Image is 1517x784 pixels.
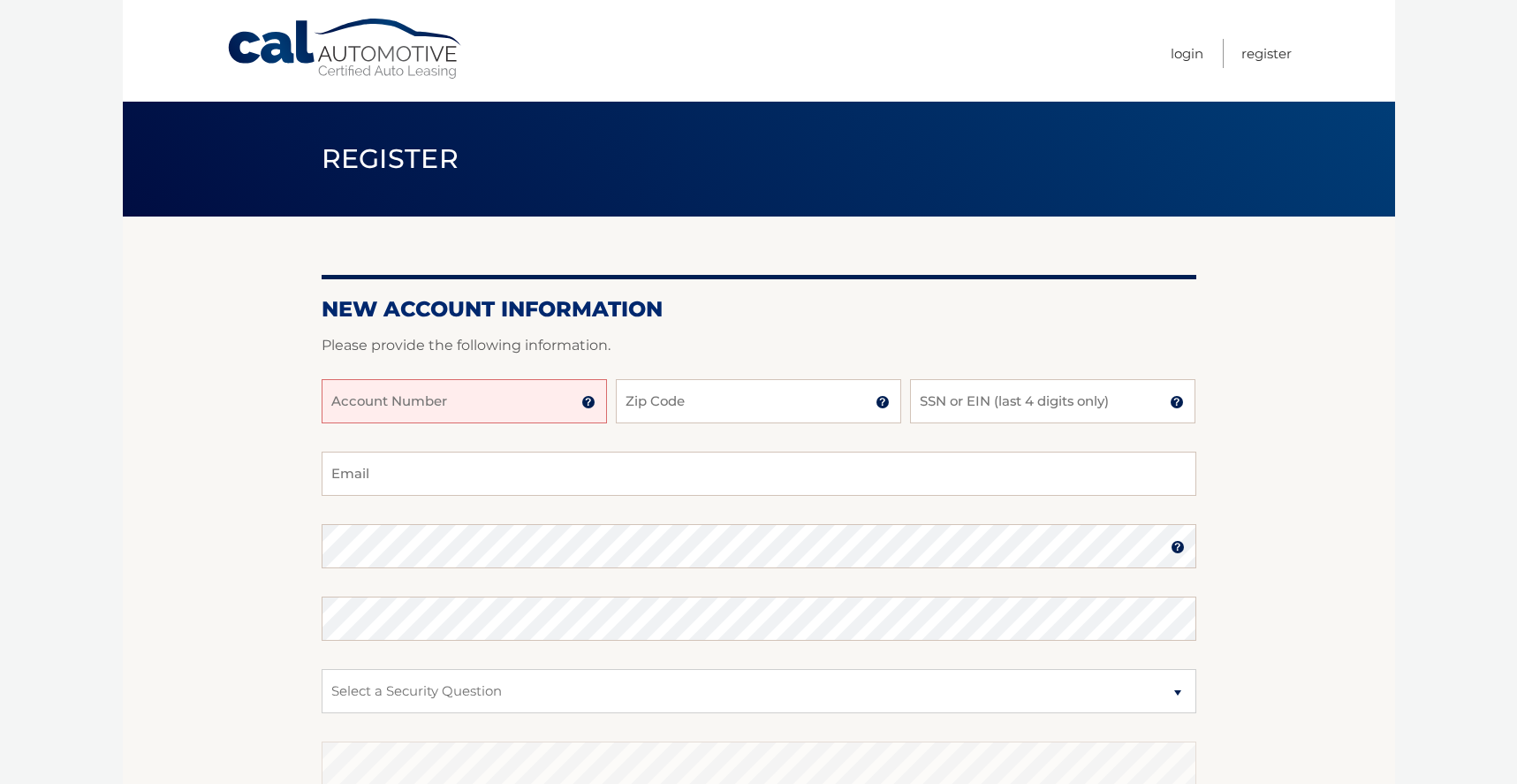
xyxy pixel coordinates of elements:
[1241,39,1292,68] a: Register
[581,395,595,409] img: tooltip.svg
[226,18,465,80] a: Cal Automotive
[322,452,1196,496] input: Email
[322,333,1196,358] p: Please provide the following information.
[1171,39,1203,68] a: Login
[322,296,1196,323] h2: New Account Information
[1170,395,1184,409] img: tooltip.svg
[322,379,607,423] input: Account Number
[876,395,890,409] img: tooltip.svg
[1171,540,1185,554] img: tooltip.svg
[322,142,459,175] span: Register
[616,379,901,423] input: Zip Code
[910,379,1195,423] input: SSN or EIN (last 4 digits only)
